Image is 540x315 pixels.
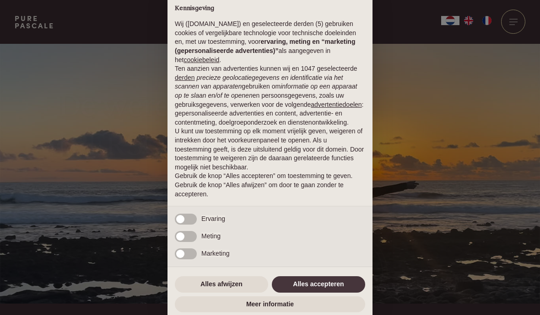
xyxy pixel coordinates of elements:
[175,20,365,64] p: Wij ([DOMAIN_NAME]) en geselecteerde derden (5) gebruiken cookies of vergelijkbare technologie vo...
[175,64,365,127] p: Ten aanzien van advertenties kunnen wij en 1047 geselecteerde gebruiken om en persoonsgegevens, z...
[311,100,362,110] button: advertentiedoelen
[175,74,343,90] em: precieze geolocatiegegevens en identificatie via het scannen van apparaten
[272,276,365,293] button: Alles accepteren
[175,73,195,83] button: derden
[175,83,357,99] em: informatie op een apparaat op te slaan en/of te openen
[175,5,365,13] h2: Kennisgeving
[175,296,365,313] button: Meer informatie
[175,38,355,54] strong: ervaring, meting en “marketing (gepersonaliseerde advertenties)”
[201,232,221,240] span: Meting
[184,56,219,63] a: cookiebeleid
[175,276,268,293] button: Alles afwijzen
[175,127,365,172] p: U kunt uw toestemming op elk moment vrijelijk geven, weigeren of intrekken door het voorkeurenpan...
[175,172,365,199] p: Gebruik de knop “Alles accepteren” om toestemming te geven. Gebruik de knop “Alles afwijzen” om d...
[201,215,225,222] span: Ervaring
[201,250,229,257] span: Marketing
